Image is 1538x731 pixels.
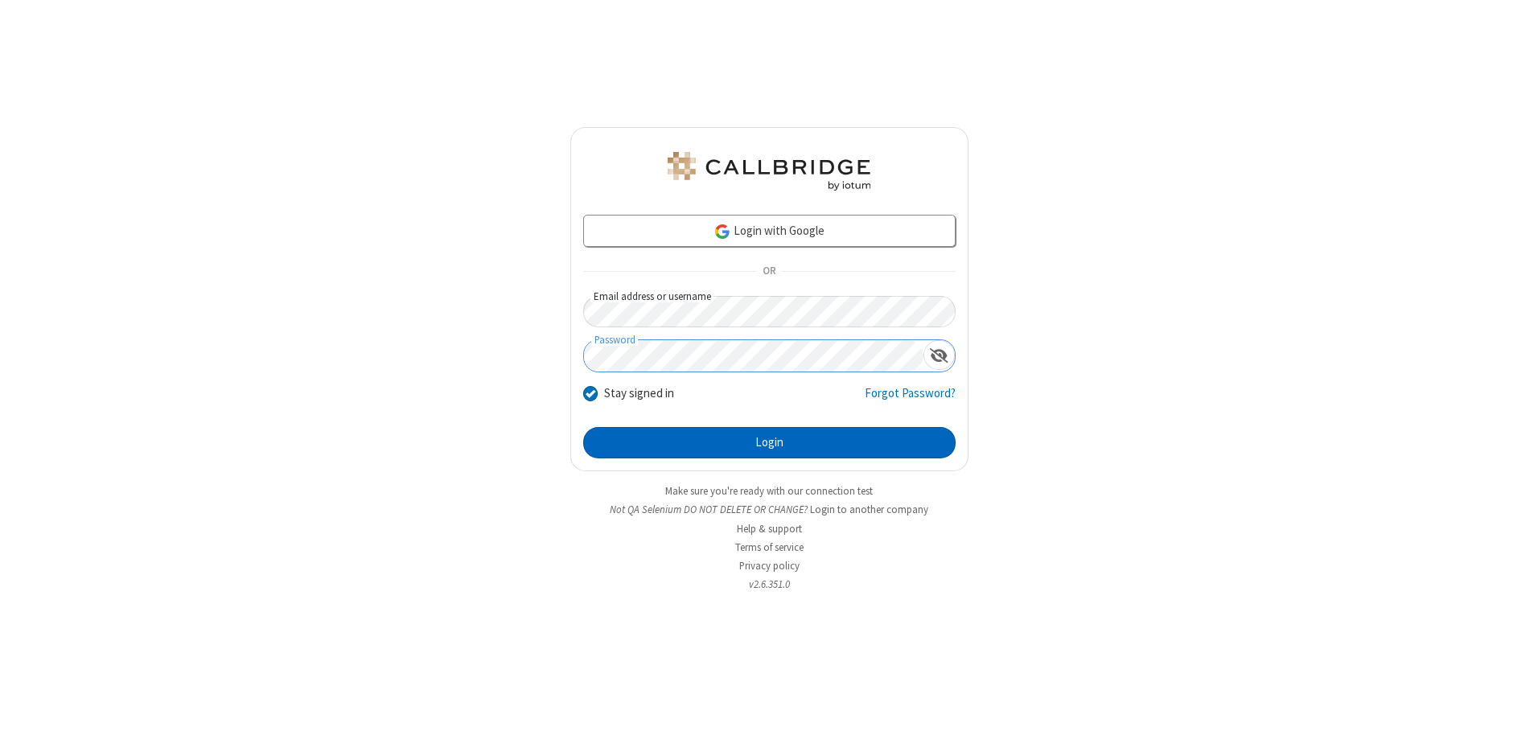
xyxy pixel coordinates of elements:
input: Password [584,340,923,372]
button: Login to another company [810,502,928,517]
li: v2.6.351.0 [570,577,968,592]
a: Help & support [737,522,802,536]
span: OR [756,261,782,283]
li: Not QA Selenium DO NOT DELETE OR CHANGE? [570,502,968,517]
a: Login with Google [583,215,956,247]
a: Privacy policy [739,559,800,573]
img: QA Selenium DO NOT DELETE OR CHANGE [664,152,874,191]
label: Stay signed in [604,384,674,403]
a: Forgot Password? [865,384,956,415]
a: Make sure you're ready with our connection test [665,484,873,498]
a: Terms of service [735,540,804,554]
div: Show password [923,340,955,370]
button: Login [583,427,956,459]
img: google-icon.png [713,223,731,240]
input: Email address or username [583,296,956,327]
